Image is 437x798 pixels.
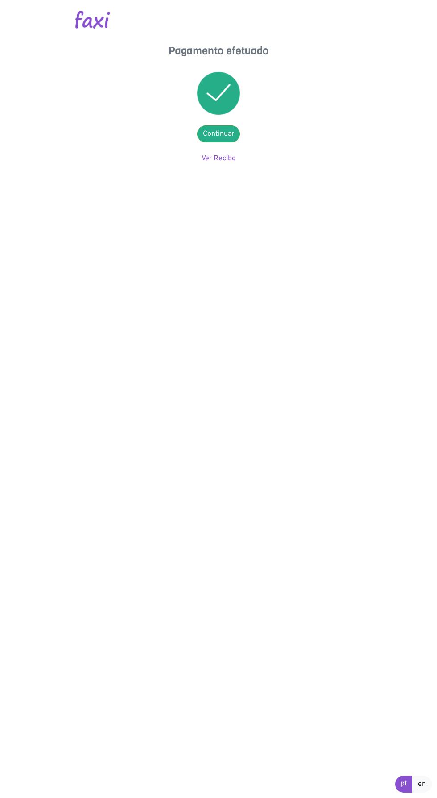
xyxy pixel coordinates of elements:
[197,72,240,115] img: success
[412,776,432,793] a: en
[197,125,240,142] a: Continuar
[129,45,308,58] h4: Pagamento efetuado
[395,776,412,793] a: pt
[202,154,236,163] a: Ver Recibo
